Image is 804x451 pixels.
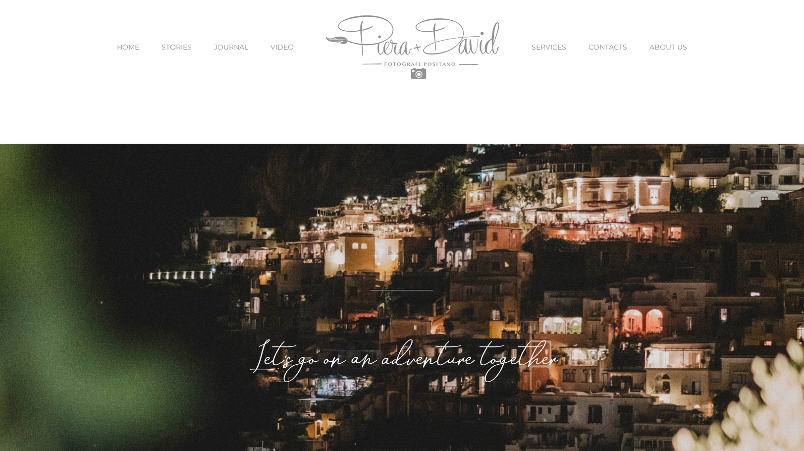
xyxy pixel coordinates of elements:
[532,26,566,68] a: SERVICES
[161,44,192,51] span: STORIES
[270,26,294,68] a: VIDEO
[532,44,566,51] span: SERVICES
[214,26,248,68] a: JOURNAL
[117,26,139,68] a: HOME
[326,15,499,79] img: Piera Plus David Photography Positano Logo
[214,44,248,51] span: JOURNAL
[649,26,687,68] a: ABOUT US
[161,26,192,68] a: STORIES
[270,44,294,51] span: VIDEO
[249,346,555,378] em: Let's go on an adventure together
[649,44,687,51] span: ABOUT US
[117,44,139,51] span: HOME
[589,26,627,68] a: CONTACTS
[589,44,627,51] span: CONTACTS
